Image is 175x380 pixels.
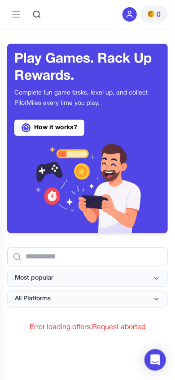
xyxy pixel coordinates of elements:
h3: Play Games. Rack Up Rewards. [14,51,161,85]
div: Error loading offers: Request aborted [7,322,168,333]
button: Most popular [7,270,168,287]
a: How it works? [14,120,84,136]
span: 0 [157,9,161,20]
div: Open Intercom Messenger [144,349,166,371]
img: PMs [148,10,155,18]
p: Complete fun game tasks, level up, and collect PilotMiles every time you play. [14,88,161,109]
img: Header decoration [7,143,168,233]
button: All Platforms [7,291,168,308]
button: PMs0 [140,5,168,23]
span: Most popular [15,274,53,283]
span: All Platforms [15,295,51,304]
